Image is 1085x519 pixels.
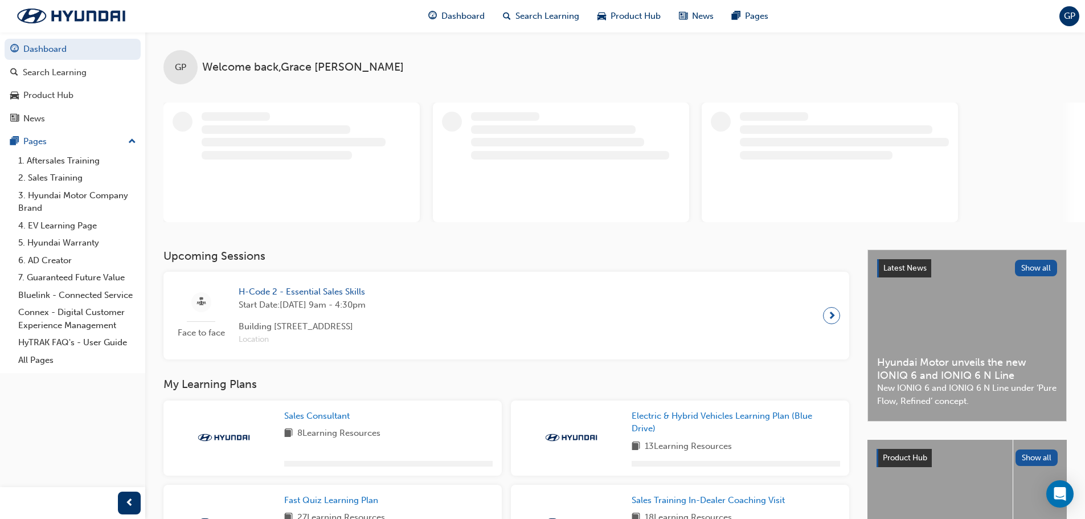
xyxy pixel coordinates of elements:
a: Sales Training In-Dealer Coaching Visit [632,494,789,507]
span: sessionType_FACE_TO_FACE-icon [197,295,206,309]
span: prev-icon [125,496,134,510]
a: Dashboard [5,39,141,60]
span: book-icon [284,427,293,441]
a: car-iconProduct Hub [588,5,670,28]
div: News [23,112,45,125]
a: Bluelink - Connected Service [14,287,141,304]
span: Welcome back , Grace [PERSON_NAME] [202,61,404,74]
a: HyTRAK FAQ's - User Guide [14,334,141,352]
div: Open Intercom Messenger [1046,480,1074,508]
a: Sales Consultant [284,410,354,423]
a: 6. AD Creator [14,252,141,269]
img: Trak [193,432,255,443]
span: 13 Learning Resources [645,440,732,454]
a: Product HubShow all [877,449,1058,467]
span: Sales Consultant [284,411,350,421]
a: pages-iconPages [723,5,777,28]
button: GP [1059,6,1079,26]
a: Product Hub [5,85,141,106]
a: search-iconSearch Learning [494,5,588,28]
a: Search Learning [5,62,141,83]
span: Product Hub [611,10,661,23]
span: New IONIQ 6 and IONIQ 6 N Line under ‘Pure Flow, Refined’ concept. [877,382,1057,407]
span: Sales Training In-Dealer Coaching Visit [632,495,785,505]
button: Pages [5,131,141,152]
span: Start Date: [DATE] 9am - 4:30pm [239,299,366,312]
span: GP [175,61,186,74]
h3: Upcoming Sessions [163,250,849,263]
span: News [692,10,714,23]
a: Fast Quiz Learning Plan [284,494,383,507]
span: news-icon [679,9,687,23]
img: Trak [6,4,137,28]
a: guage-iconDashboard [419,5,494,28]
a: Electric & Hybrid Vehicles Learning Plan (Blue Drive) [632,410,840,435]
span: guage-icon [10,44,19,55]
span: Electric & Hybrid Vehicles Learning Plan (Blue Drive) [632,411,812,434]
span: Hyundai Motor unveils the new IONIQ 6 and IONIQ 6 N Line [877,356,1057,382]
a: 4. EV Learning Page [14,217,141,235]
span: news-icon [10,114,19,124]
a: News [5,108,141,129]
span: next-icon [828,308,836,324]
span: Product Hub [883,453,927,463]
a: 3. Hyundai Motor Company Brand [14,187,141,217]
a: 2. Sales Training [14,169,141,187]
span: search-icon [503,9,511,23]
span: Fast Quiz Learning Plan [284,495,378,505]
a: Connex - Digital Customer Experience Management [14,304,141,334]
img: Trak [540,432,603,443]
a: news-iconNews [670,5,723,28]
a: 5. Hyundai Warranty [14,234,141,252]
span: search-icon [10,68,18,78]
span: Location [239,333,366,346]
span: GP [1064,10,1075,23]
h3: My Learning Plans [163,378,849,391]
button: Show all [1015,260,1058,276]
span: guage-icon [428,9,437,23]
a: 1. Aftersales Training [14,152,141,170]
span: Latest News [883,263,927,273]
a: All Pages [14,352,141,369]
span: Face to face [173,326,230,340]
div: Search Learning [23,66,87,79]
span: car-icon [597,9,606,23]
div: Pages [23,135,47,148]
span: 8 Learning Resources [297,427,380,441]
a: 7. Guaranteed Future Value [14,269,141,287]
span: book-icon [632,440,640,454]
a: Face to faceH-Code 2 - Essential Sales SkillsStart Date:[DATE] 9am - 4:30pmBuilding [STREET_ADDRE... [173,281,840,350]
span: car-icon [10,91,19,101]
span: Building [STREET_ADDRESS] [239,320,366,333]
span: pages-icon [732,9,740,23]
span: pages-icon [10,137,19,147]
a: Latest NewsShow allHyundai Motor unveils the new IONIQ 6 and IONIQ 6 N LineNew IONIQ 6 and IONIQ ... [867,250,1067,422]
span: up-icon [128,134,136,149]
span: Pages [745,10,768,23]
div: Product Hub [23,89,73,102]
button: DashboardSearch LearningProduct HubNews [5,36,141,131]
a: Latest NewsShow all [877,259,1057,277]
button: Show all [1016,449,1058,466]
span: Search Learning [515,10,579,23]
span: H-Code 2 - Essential Sales Skills [239,285,366,299]
span: Dashboard [441,10,485,23]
